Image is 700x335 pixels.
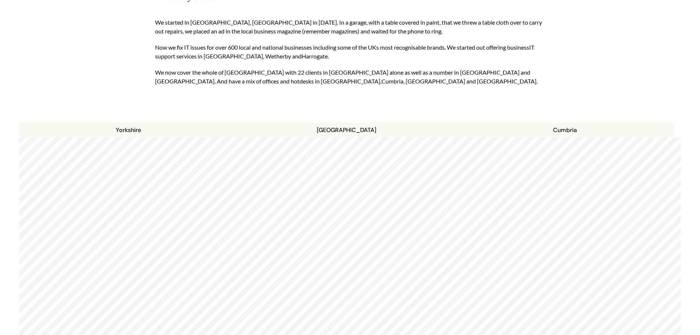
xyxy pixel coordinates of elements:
[237,126,456,135] p: [GEOGRAPHIC_DATA]
[381,78,403,85] a: Cumbria
[155,44,534,60] a: IT support services in [GEOGRAPHIC_DATA]
[456,126,674,135] p: Cumbria
[155,43,545,61] p: Now we fix IT issues for over 600 local and national businesses including some of the UKs most re...
[302,53,328,60] a: Harrogate
[155,18,545,36] p: We started in [GEOGRAPHIC_DATA], [GEOGRAPHIC_DATA] in [DATE]. In a garage, with a table covered i...
[19,126,237,135] p: Yorkshire
[155,68,545,86] p: We now cover the whole of [GEOGRAPHIC_DATA] with 22 clients in [GEOGRAPHIC_DATA] alone as well as...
